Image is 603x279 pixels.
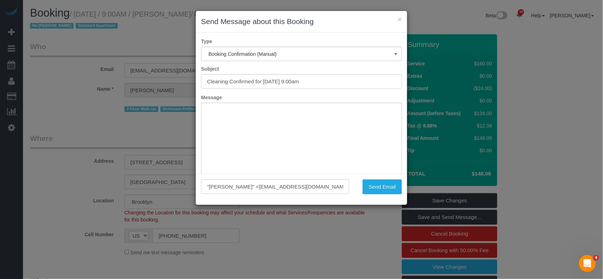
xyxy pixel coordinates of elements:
[593,255,599,261] span: 4
[201,103,402,213] iframe: Rich Text Editor, editor1
[398,16,402,23] button: ×
[196,38,407,45] label: Type
[201,47,402,61] button: Booking Confirmation (Manual)
[201,74,402,89] input: Subject
[201,16,402,27] h3: Send Message about this Booking
[579,255,596,272] iframe: Intercom live chat
[209,51,394,57] span: Booking Confirmation (Manual)
[196,65,407,72] label: Subject
[196,94,407,101] label: Message
[363,179,402,194] button: Send Email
